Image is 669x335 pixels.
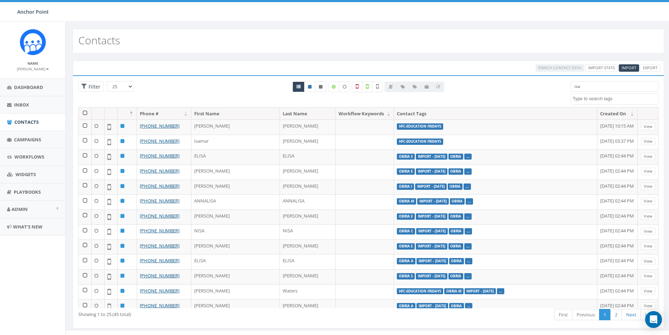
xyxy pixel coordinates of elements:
label: Obria C [397,228,415,234]
a: ... [499,289,502,294]
span: Contacts [14,119,39,125]
td: [PERSON_NAME] [191,239,280,255]
a: [PHONE_NUMBER] [140,227,179,234]
label: Obria [448,243,464,250]
label: Import - [DATE] [417,303,448,309]
th: Workflow Keywords: activate to sort column ascending [336,108,394,120]
td: [PERSON_NAME] [191,284,280,299]
td: [DATE] 02:44 PM [597,284,638,299]
a: Opted Out [315,82,326,92]
label: Import - [DATE] [465,288,496,295]
label: Not Validated [372,81,383,92]
td: [PERSON_NAME] [280,180,336,195]
td: [PERSON_NAME] [191,180,280,195]
textarea: Search [573,96,658,102]
td: [DATE] 02:44 PM [597,299,638,314]
td: [DATE] 02:44 PM [597,180,638,195]
a: Import [619,64,639,72]
label: Import - [DATE] [416,154,447,160]
td: [DATE] 10:15 AM [597,120,638,135]
input: Type to search [571,81,658,92]
td: ELISA [280,149,336,165]
span: Filter [87,83,100,90]
a: 2 [610,309,622,321]
label: Obria [448,168,464,175]
label: Validated [362,81,373,92]
a: Next [622,309,641,321]
td: [PERSON_NAME] [191,299,280,314]
label: Import - [DATE] [416,273,447,279]
a: View [641,272,655,280]
td: ELISA [191,254,280,269]
td: [PERSON_NAME] [191,165,280,180]
i: This phone number is unsubscribed and has opted-out of all texts. [319,85,322,89]
a: [PHONE_NUMBER] [140,183,179,189]
span: Anchor Point [17,8,49,15]
label: Import - [DATE] [417,198,449,205]
label: Data not Enriched [339,82,350,92]
td: Isamar [191,135,280,150]
label: Obria [449,258,464,264]
a: [PHONE_NUMBER] [140,272,179,279]
a: [PHONE_NUMBER] [140,123,179,129]
td: [PERSON_NAME] [280,299,336,314]
a: ... [466,214,470,219]
label: Import - [DATE] [416,213,447,220]
img: Rally_platform_Icon_1.png [20,29,46,55]
a: ... [466,169,470,174]
label: Import - [DATE] [416,228,448,234]
th: Contact Tags [394,108,597,120]
span: Dashboard [14,84,43,90]
small: Name [27,61,38,66]
label: Not a Mobile [352,81,362,92]
label: Obria M [444,288,464,295]
a: View [641,243,655,250]
td: Waters [280,284,336,299]
h2: Contacts [78,34,120,46]
td: [DATE] 02:44 PM [597,149,638,165]
div: Showing 1 to 25 (45 total) [78,308,314,318]
td: [PERSON_NAME] [280,135,336,150]
td: [DATE] 02:44 PM [597,254,638,269]
td: [DATE] 02:44 PM [597,165,638,180]
a: [PHONE_NUMBER] [140,213,179,219]
label: HFC-Education Fridays [397,123,443,130]
td: [DATE] 02:44 PM [597,194,638,210]
td: [PERSON_NAME] [191,120,280,135]
a: ... [466,274,470,278]
span: Import [622,65,636,70]
span: Campaigns [14,136,41,143]
a: View [641,123,655,130]
td: [DATE] 02:44 PM [597,239,638,255]
a: ... [467,259,470,263]
label: Obria [449,228,464,234]
a: Import Stats [585,64,618,72]
a: ... [466,244,470,249]
label: HFC-Education Fridays [397,288,443,295]
span: Admin [12,206,28,212]
span: Widgets [15,171,36,178]
td: [PERSON_NAME] [280,165,336,180]
span: Workflows [14,154,44,160]
span: CSV files only [622,65,636,70]
label: Obria A [397,303,415,309]
label: Import - [DATE] [415,183,447,190]
td: [PERSON_NAME] [280,239,336,255]
span: Playbooks [14,189,41,195]
a: First [554,309,572,321]
label: Obria A [397,258,415,264]
label: Obria I [397,183,414,190]
td: [DATE] 03:37 PM [597,135,638,150]
label: Obria [448,154,464,160]
div: Open Intercom Messenger [645,311,662,328]
label: Obria E [397,243,415,250]
td: NISA [191,224,280,239]
td: ELISA [191,149,280,165]
label: Obria M [397,198,416,205]
a: ... [466,184,469,189]
a: 1 [599,309,611,321]
a: [PHONE_NUMBER] [140,243,179,249]
a: View [641,288,655,295]
label: HFC-Education Fridays [397,138,443,145]
a: Previous [572,309,599,321]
